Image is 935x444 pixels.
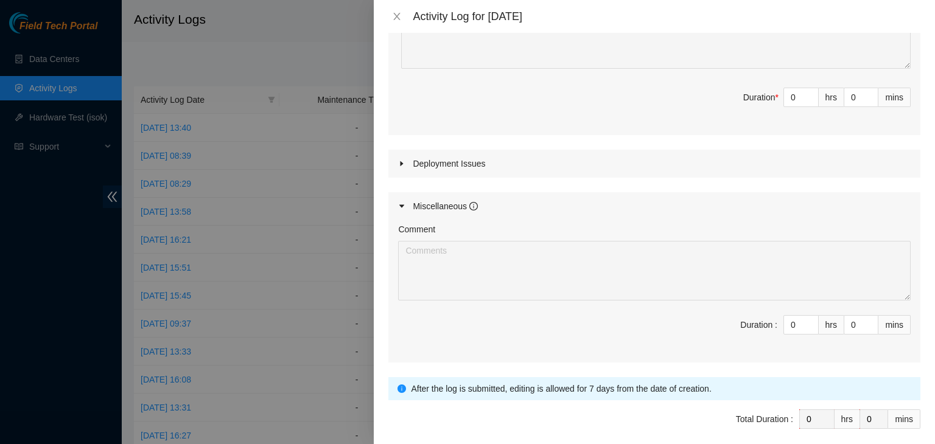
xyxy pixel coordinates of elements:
div: Miscellaneous [413,199,478,213]
label: Comment [398,223,435,236]
span: caret-right [398,203,405,210]
div: Deployment Issues [388,150,920,178]
button: Close [388,11,405,23]
div: After the log is submitted, editing is allowed for 7 days from the date of creation. [411,382,911,395]
div: mins [878,88,911,107]
div: hrs [819,88,844,107]
div: hrs [835,409,860,429]
div: Activity Log for [DATE] [413,10,920,23]
span: caret-right [398,160,405,167]
div: mins [878,315,911,335]
span: info-circle [469,202,478,210]
div: Total Duration : [736,412,793,426]
div: Duration : [740,318,777,331]
textarea: Comment [398,241,911,300]
div: Miscellaneous info-circle [388,192,920,220]
span: info-circle [397,384,406,393]
span: close [392,12,402,21]
div: hrs [819,315,844,335]
div: Duration [743,91,779,104]
textarea: Comment [401,9,911,69]
div: mins [888,409,920,429]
